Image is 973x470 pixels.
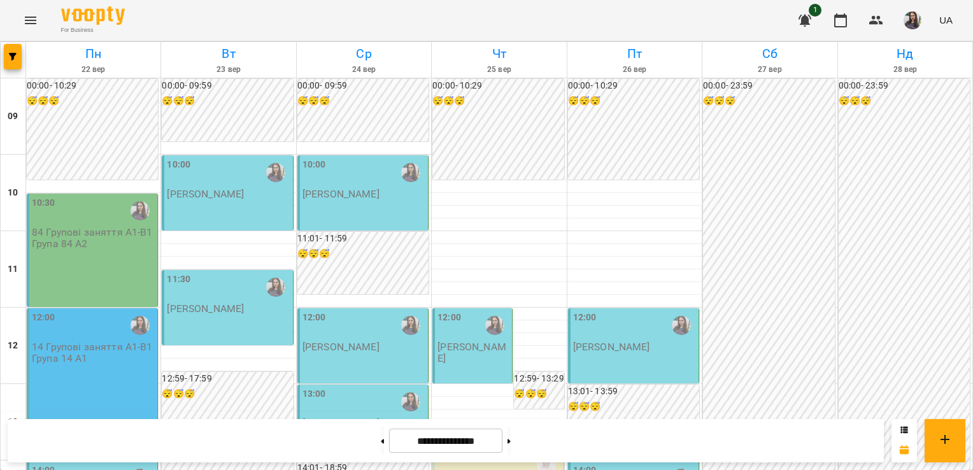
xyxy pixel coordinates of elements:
h6: 24 вер [299,64,429,76]
h6: 23 вер [163,64,294,76]
h6: Сб [704,44,835,64]
h6: 12:59 - 17:59 [162,372,293,386]
h6: 12:59 - 13:29 [514,372,564,386]
img: Voopty Logo [61,6,125,25]
span: For Business [61,26,125,34]
label: 12:00 [302,311,326,325]
h6: 😴😴😴 [568,94,699,108]
h6: 09 [8,110,18,124]
label: 10:00 [302,158,326,172]
h6: 😴😴😴 [162,387,293,401]
h6: 😴😴😴 [297,247,429,261]
h6: 26 вер [569,64,700,76]
h6: 😴😴😴 [568,400,699,414]
label: 12:00 [437,311,461,325]
img: ca1374486191da6fb8238bd749558ac4.jpeg [904,11,921,29]
p: [PERSON_NAME] [302,189,380,199]
img: Юлія [266,163,285,182]
h6: 27 вер [704,64,835,76]
h6: 11:01 - 11:59 [297,232,429,246]
h6: 😴😴😴 [432,94,564,108]
button: Menu [15,5,46,36]
label: 10:30 [32,196,55,210]
img: Юлія [131,201,150,220]
span: 1 [809,4,821,17]
h6: 00:00 - 23:59 [703,79,834,93]
h6: 00:00 - 10:29 [27,79,158,93]
h6: 😴😴😴 [514,387,564,401]
label: 11:30 [167,273,190,287]
h6: Вт [163,44,294,64]
label: 10:00 [167,158,190,172]
h6: 00:00 - 10:29 [432,79,564,93]
h6: Пт [569,44,700,64]
h6: 😴😴😴 [297,94,429,108]
label: 13:00 [302,387,326,401]
label: 12:00 [32,311,55,325]
button: UA [934,8,958,32]
h6: 11 [8,262,18,276]
img: Юлія [401,163,420,182]
h6: 12 [8,339,18,353]
h6: 00:00 - 23:59 [839,79,970,93]
h6: 00:00 - 09:59 [162,79,293,93]
p: [PERSON_NAME] [437,341,509,364]
img: Юлія [401,316,420,335]
h6: Нд [840,44,970,64]
p: 14 Групові заняття А1-В1 Група 14 А1 [32,341,155,364]
img: Юлія [672,316,691,335]
p: [PERSON_NAME] [302,341,380,352]
h6: 13:01 - 13:59 [568,385,699,399]
img: Юлія [485,316,504,335]
label: 12:00 [573,311,597,325]
h6: 00:00 - 10:29 [568,79,699,93]
span: UA [939,13,953,27]
h6: 😴😴😴 [703,94,834,108]
h6: Чт [434,44,564,64]
h6: 28 вер [840,64,970,76]
p: 84 Групові заняття А1-В1 Група 84 А2 [32,227,155,249]
h6: 😴😴😴 [27,94,158,108]
h6: 😴😴😴 [839,94,970,108]
h6: 22 вер [28,64,159,76]
h6: 😴😴😴 [162,94,293,108]
p: [PERSON_NAME] [167,189,244,199]
p: [PERSON_NAME] [573,341,650,352]
img: Юлія [266,278,285,297]
img: Юлія [401,392,420,411]
p: [PERSON_NAME] [167,303,244,314]
h6: 10 [8,186,18,200]
h6: Пн [28,44,159,64]
h6: Ср [299,44,429,64]
h6: 00:00 - 09:59 [297,79,429,93]
h6: 25 вер [434,64,564,76]
img: Юлія [131,316,150,335]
